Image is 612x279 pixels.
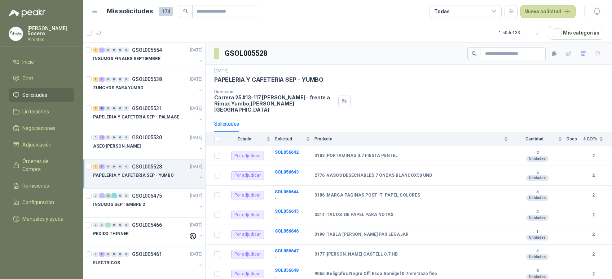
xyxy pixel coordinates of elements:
[512,136,556,141] span: Cantidad
[22,91,47,99] span: Solicitudes
[93,230,129,237] p: PEDIDO THINNER
[231,211,264,219] div: Por adjudicar
[9,9,45,17] img: Logo peakr
[22,215,63,223] span: Manuales y ayuda
[314,252,398,257] b: 3177 | [PERSON_NAME] CASTELL 0.7 HB
[132,48,162,53] p: GSOL005554
[9,179,74,193] a: Remisiones
[93,201,145,208] p: INSUMOS SEPTIEMBRE 2
[132,106,162,111] p: GSOL005531
[512,132,567,146] th: Cantidad
[132,164,162,169] p: GSOL005528
[314,153,398,159] b: 3183 | PORTAMINAS 0.7 FIESTA PENTEL
[225,48,268,59] h3: GSOL005528
[111,252,117,257] div: 0
[512,170,562,176] b: 5
[111,106,117,111] div: 0
[107,6,153,17] h1: Mis solicitudes
[22,141,52,149] span: Adjudicación
[275,136,304,141] span: Solicitud
[124,106,129,111] div: 0
[9,138,74,152] a: Adjudicación
[526,235,549,240] div: Unidades
[93,135,98,140] div: 0
[9,154,74,176] a: Órdenes de Compra
[99,48,105,53] div: 11
[22,157,67,173] span: Órdenes de Compra
[93,222,98,228] div: 0
[99,164,105,169] div: 47
[190,251,202,258] p: [DATE]
[231,152,264,160] div: Por adjudicar
[231,250,264,258] div: Por adjudicar
[9,72,74,85] a: Chat
[275,248,299,253] a: SOL056647
[190,47,202,54] p: [DATE]
[93,55,160,62] p: INSUMOS FINALES SEPTIEMBRE
[93,192,204,215] a: 0 1 4 1 0 0 GSOL005475[DATE] INSUMOS SEPTIEMBRE 2
[111,48,117,53] div: 0
[118,164,123,169] div: 0
[93,172,174,179] p: PAPELERIA Y CAFETERIA SEP - YUMBO
[275,156,310,163] p: -
[526,215,549,221] div: Unidades
[99,222,105,228] div: 0
[9,121,74,135] a: Negociaciones
[583,251,603,258] b: 2
[105,164,111,169] div: 0
[27,26,74,36] p: [PERSON_NAME] Rosero
[512,229,562,235] b: 1
[105,106,111,111] div: 0
[231,191,264,199] div: Por adjudicar
[526,254,549,260] div: Unidades
[105,48,111,53] div: 0
[214,120,239,128] div: Solicitudes
[583,231,603,238] b: 2
[314,173,432,179] b: 2776 | VASOS DESECHABLES 7 ONZAS BLANCOX50 UND
[22,108,49,116] span: Licitaciones
[99,106,105,111] div: 46
[512,190,562,195] b: 4
[132,222,162,228] p: GSOL005466
[275,209,299,214] b: SOL056645
[93,162,204,185] a: 1 47 0 0 0 0 GSOL005528[DATE] PAPELERIA Y CAFETERIA SEP - YUMBO
[549,26,603,40] button: Mís categorías
[105,77,111,82] div: 0
[314,193,420,198] b: 3186 | MARCA PÁGINAS POST IT PAPEL COLORES
[93,104,204,127] a: 2 46 0 0 0 0 GSOL005531[DATE] PAPELERIA Y CAFETERIA SEP - PALMASECA
[214,94,335,113] p: Carrera 25 #13-117 [PERSON_NAME] - frente a Rimax Yumbo , [PERSON_NAME][GEOGRAPHIC_DATA]
[275,170,299,175] a: SOL056643
[124,164,129,169] div: 0
[118,252,123,257] div: 0
[499,27,543,39] div: 1 - 50 de 133
[214,68,229,75] p: [DATE]
[314,136,502,141] span: Producto
[132,193,162,198] p: GSOL005475
[105,135,111,140] div: 0
[99,135,105,140] div: 16
[132,135,162,140] p: GSOL005530
[118,106,123,111] div: 0
[9,195,74,209] a: Configuración
[105,222,111,228] div: 1
[183,9,188,14] span: search
[275,132,314,146] th: Solicitud
[99,193,105,198] div: 1
[275,268,299,273] a: SOL056648
[190,193,202,199] p: [DATE]
[434,8,449,15] div: Todas
[93,250,204,273] a: 0 5 0 0 0 0 GSOL005461[DATE] ELECTRICOS
[93,260,120,266] p: ELECTRICOS
[93,75,204,98] a: 1 3 0 0 0 0 GSOL005538[DATE] ZUNCHOS PARA YUMBO
[9,27,23,41] img: Company Logo
[93,164,98,169] div: 1
[526,175,549,181] div: Unidades
[124,48,129,53] div: 0
[93,114,183,121] p: PAPELERIA Y CAFETERIA SEP - PALMASECA
[314,212,393,218] b: 3214 | TACOS DE PAPEL PARA NOTAS
[118,77,123,82] div: 0
[224,132,275,146] th: Estado
[190,222,202,229] p: [DATE]
[118,193,123,198] div: 0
